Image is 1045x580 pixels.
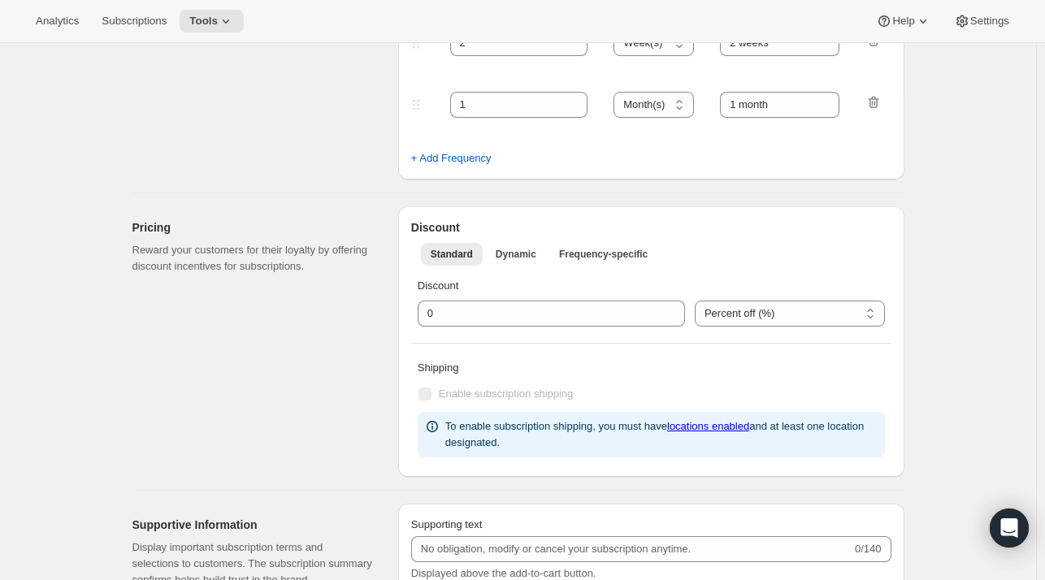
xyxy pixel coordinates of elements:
[411,219,891,236] h2: Discount
[418,360,885,376] p: Shipping
[132,517,372,533] h2: Supportive Information
[431,248,473,261] span: Standard
[411,518,482,530] span: Supporting text
[180,10,244,32] button: Tools
[189,15,218,28] span: Tools
[26,10,89,32] button: Analytics
[36,15,79,28] span: Analytics
[970,15,1009,28] span: Settings
[892,15,914,28] span: Help
[944,10,1019,32] button: Settings
[411,150,492,167] span: + Add Frequency
[411,536,852,562] input: No obligation, modify or cancel your subscription anytime.
[132,242,372,275] p: Reward your customers for their loyalty by offering discount incentives for subscriptions.
[866,10,940,32] button: Help
[418,278,885,294] p: Discount
[667,420,749,432] a: locations enabled
[102,15,167,28] span: Subscriptions
[439,387,574,400] span: Enable subscription shipping
[92,10,176,32] button: Subscriptions
[720,92,839,118] input: 1 month
[411,567,596,579] span: Displayed above the add-to-cart button.
[401,145,501,171] button: + Add Frequency
[990,509,1029,548] div: Open Intercom Messenger
[559,248,648,261] span: Frequency-specific
[496,248,536,261] span: Dynamic
[132,219,372,236] h2: Pricing
[418,301,661,327] input: 10
[445,418,878,451] p: To enable subscription shipping, you must have and at least one location designated.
